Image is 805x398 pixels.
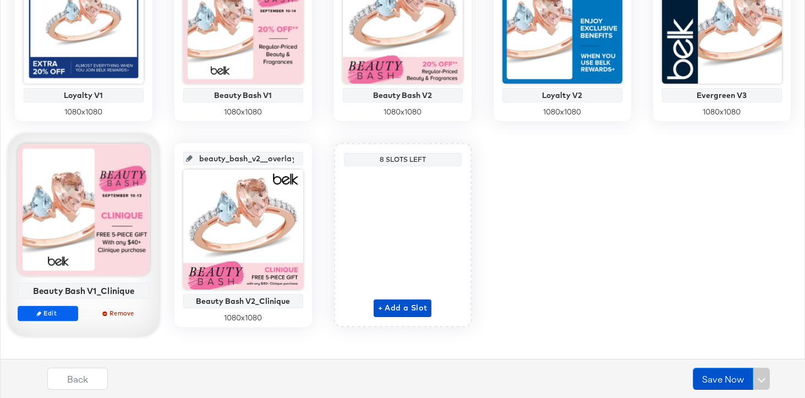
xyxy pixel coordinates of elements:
div: 1080 x 1080 [183,313,303,323]
button: Back [47,368,108,390]
span: + Add a Slot [378,301,428,315]
div: 1080 x 1080 [343,107,463,117]
div: Loyalty V1 [26,91,141,100]
button: Save Now [693,368,753,390]
div: Beauty Bash V1_Clinique [20,286,146,296]
div: Loyalty V2 [505,91,620,100]
span: Remove [94,309,144,317]
button: + Add a Slot [374,299,432,317]
div: 1080 x 1080 [502,107,622,117]
div: 8 Slots Left [347,155,459,164]
div: Evergreen V3 [665,91,779,100]
div: 1080 x 1080 [183,107,303,117]
div: Beauty Bash V1 [186,91,300,100]
button: Remove [89,306,149,321]
div: 1080 x 1080 [662,107,782,117]
div: 1080 x 1080 [24,107,144,117]
div: Beauty Bash V2 [346,91,460,100]
button: Edit [18,306,78,321]
div: Beauty Bash V2_Clinique [186,297,300,306]
span: Edit [22,309,73,317]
